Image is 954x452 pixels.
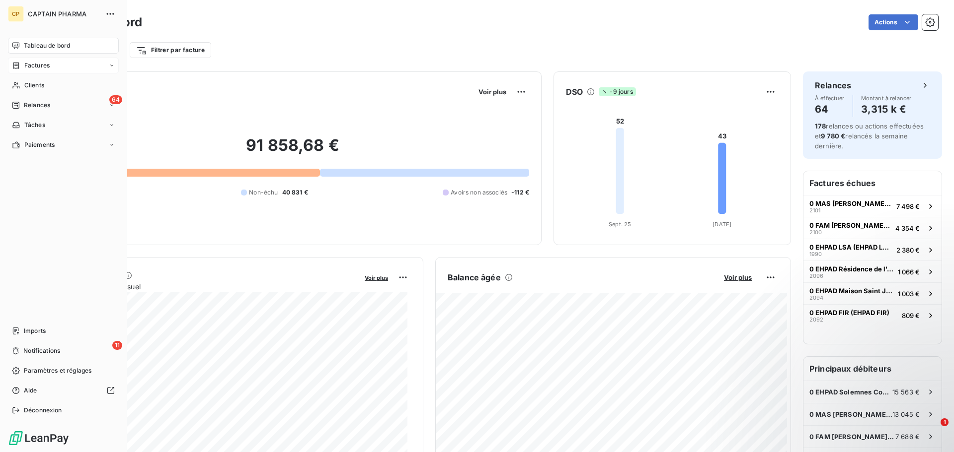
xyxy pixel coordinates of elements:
span: Notifications [23,346,60,355]
span: 178 [815,122,826,130]
iframe: Intercom live chat [920,418,944,442]
h6: Balance âgée [448,271,501,283]
span: Factures [24,61,50,70]
span: 1 066 € [898,268,920,276]
span: 2 380 € [896,246,920,254]
span: 2100 [809,229,822,235]
button: Filtrer par facture [130,42,211,58]
button: Voir plus [721,273,755,282]
span: Paiements [24,140,55,149]
span: 1990 [809,251,822,257]
span: Déconnexion [24,406,62,415]
span: 4 354 € [895,224,920,232]
span: 2094 [809,295,823,301]
h2: 91 858,68 € [56,135,529,165]
a: Aide [8,383,119,398]
span: 11 [112,341,122,350]
span: relances ou actions effectuées et relancés la semaine dernière. [815,122,924,150]
span: -112 € [511,188,529,197]
span: Voir plus [365,274,388,281]
span: 9 780 € [821,132,845,140]
h6: Relances [815,79,851,91]
tspan: [DATE] [713,221,731,228]
span: 0 FAM [PERSON_NAME] (FAM [PERSON_NAME]) [809,221,891,229]
span: Chiffre d'affaires mensuel [56,281,358,292]
span: CAPTAIN PHARMA [28,10,99,18]
iframe: Intercom notifications message [755,356,954,425]
button: 0 EHPAD FIR (EHPAD FIR)2092809 € [803,304,942,326]
span: Aide [24,386,37,395]
h6: DSO [566,86,583,98]
span: 2101 [809,207,820,213]
span: 809 € [902,312,920,320]
button: Voir plus [362,273,391,282]
h6: Factures échues [803,171,942,195]
span: 0 EHPAD Maison Saint Joseph SAA (EHPAD [GEOGRAPHIC_DATA]) [809,287,894,295]
div: CP [8,6,24,22]
span: 0 EHPAD LSA (EHPAD LSA) [809,243,892,251]
span: Voir plus [478,88,506,96]
span: Non-échu [249,188,278,197]
span: À effectuer [815,95,845,101]
button: 0 FAM [PERSON_NAME] (FAM [PERSON_NAME])21004 354 € [803,217,942,239]
span: Paramètres et réglages [24,366,91,375]
span: Relances [24,101,50,110]
span: 2092 [809,317,823,323]
button: Actions [869,14,918,30]
button: 0 MAS [PERSON_NAME] (MAS [PERSON_NAME])21017 498 € [803,195,942,217]
span: -9 jours [599,87,636,96]
span: Imports [24,326,46,335]
span: 0 FAM [PERSON_NAME] (FAM [PERSON_NAME]) [809,433,895,441]
tspan: Sept. 25 [609,221,631,228]
img: Logo LeanPay [8,430,70,446]
span: 0 EHPAD Résidence de l'Adoration (EHPAD Résidence de l'Adoration) [809,265,894,273]
span: Montant à relancer [861,95,912,101]
span: Avoirs non associés [451,188,507,197]
span: 7 686 € [895,433,920,441]
span: 64 [109,95,122,104]
span: 40 831 € [282,188,308,197]
span: 1 003 € [898,290,920,298]
button: Voir plus [476,87,509,96]
button: 0 EHPAD Maison Saint Joseph SAA (EHPAD [GEOGRAPHIC_DATA])20941 003 € [803,282,942,304]
button: 0 EHPAD Résidence de l'Adoration (EHPAD Résidence de l'Adoration)20961 066 € [803,260,942,282]
span: Clients [24,81,44,90]
span: Tableau de bord [24,41,70,50]
span: 0 MAS [PERSON_NAME] (MAS [PERSON_NAME]) [809,199,892,207]
span: 7 498 € [896,202,920,210]
h4: 3,315 k € [861,101,912,117]
span: Voir plus [724,273,752,281]
span: 2096 [809,273,823,279]
button: 0 EHPAD LSA (EHPAD LSA)19902 380 € [803,239,942,260]
span: 1 [941,418,949,426]
h4: 64 [815,101,845,117]
span: Tâches [24,121,45,129]
span: 0 EHPAD FIR (EHPAD FIR) [809,309,889,317]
